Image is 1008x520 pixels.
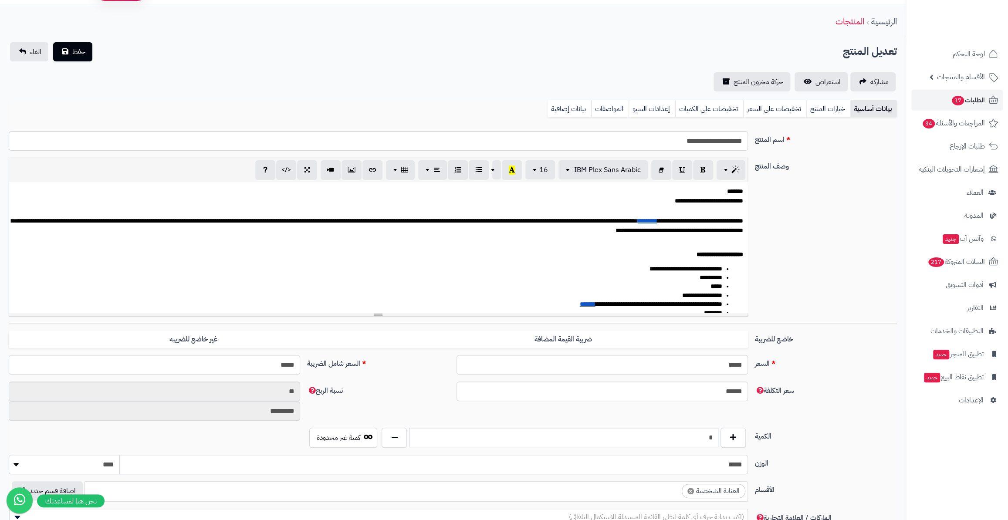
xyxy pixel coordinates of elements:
span: 16 [539,165,548,175]
a: تخفيضات على الكميات [675,100,743,118]
span: مشاركه [870,77,889,87]
span: وآتس آب [942,233,984,245]
span: 217 [928,257,944,267]
span: المراجعات والأسئلة [922,117,985,129]
a: إشعارات التحويلات البنكية [911,159,1003,180]
a: إعدادات السيو [629,100,675,118]
a: بيانات إضافية [548,100,591,118]
span: نسبة الربح [307,385,343,396]
span: تطبيق المتجر [932,348,984,360]
a: الغاء [10,42,48,61]
span: تطبيق نقاط البيع [923,371,984,383]
span: السلات المتروكة [927,256,985,268]
label: وصف المنتج [751,158,901,172]
span: جديد [933,350,949,359]
label: خاضع للضريبة [751,331,901,344]
span: التطبيقات والخدمات [930,325,984,337]
a: الرئيسية [871,15,897,28]
span: جديد [924,373,940,382]
a: مشاركه [850,72,896,91]
button: 16 [525,160,555,179]
span: المدونة [964,209,984,222]
a: خيارات المنتج [806,100,850,118]
span: الطلبات [951,94,985,106]
a: استعراض [795,72,848,91]
span: طلبات الإرجاع [950,140,985,152]
a: طلبات الإرجاع [911,136,1003,157]
a: تطبيق نقاط البيعجديد [911,367,1003,388]
a: لوحة التحكم [911,44,1003,64]
span: IBM Plex Sans Arabic [574,165,641,175]
label: السعر [751,355,901,369]
a: الإعدادات [911,390,1003,411]
a: التطبيقات والخدمات [911,321,1003,341]
span: 34 [923,119,935,128]
label: الأقسام [751,481,901,495]
label: غير خاضع للضريبه [9,331,378,348]
a: المنتجات [835,15,864,28]
span: الأقسام والمنتجات [937,71,985,83]
span: الإعدادات [959,394,984,406]
a: تطبيق المتجرجديد [911,344,1003,365]
h2: تعديل المنتج [843,43,897,61]
button: اضافة قسم جديد [12,481,83,500]
a: أدوات التسويق [911,274,1003,295]
span: × [687,488,694,494]
label: ضريبة القيمة المضافة [378,331,748,348]
a: السلات المتروكة217 [911,251,1003,272]
a: المراجعات والأسئلة34 [911,113,1003,134]
span: 17 [952,96,964,105]
label: اسم المنتج [751,131,901,145]
label: الوزن [751,455,901,469]
li: العناية الشخصية [682,484,745,498]
span: حفظ [72,47,85,57]
a: وآتس آبجديد [911,228,1003,249]
a: بيانات أساسية [850,100,897,118]
a: التقارير [911,297,1003,318]
span: إشعارات التحويلات البنكية [919,163,985,176]
a: الطلبات17 [911,90,1003,111]
span: الغاء [30,47,41,57]
a: تخفيضات على السعر [743,100,806,118]
label: السعر شامل الضريبة [304,355,453,369]
img: logo-2.png [949,23,1000,41]
span: أدوات التسويق [946,279,984,291]
span: حركة مخزون المنتج [734,77,783,87]
span: العملاء [967,186,984,199]
button: حفظ [53,42,92,61]
a: العملاء [911,182,1003,203]
span: لوحة التحكم [953,48,985,60]
span: جديد [943,234,959,244]
span: استعراض [815,77,841,87]
a: المدونة [911,205,1003,226]
a: حركة مخزون المنتج [714,72,790,91]
button: IBM Plex Sans Arabic [558,160,648,179]
a: المواصفات [591,100,629,118]
span: سعر التكلفة [755,385,794,396]
label: الكمية [751,428,901,442]
span: التقارير [967,302,984,314]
